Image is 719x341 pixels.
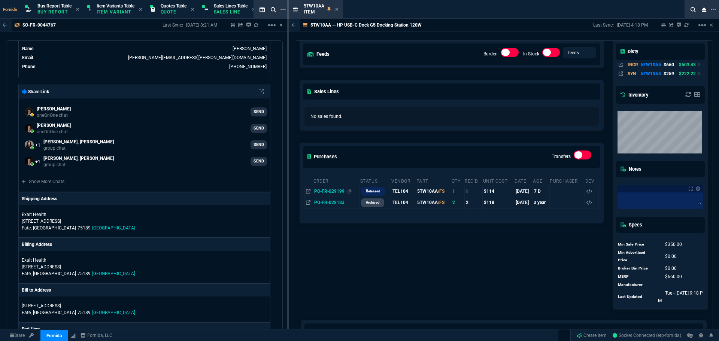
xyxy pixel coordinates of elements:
p: End User [22,326,40,332]
a: Show More Chats [22,179,64,184]
a: msbcCompanyName [78,332,115,339]
p: Exalt Health [22,211,94,218]
p: Billing Address [22,241,52,248]
a: vdz0e6TBEz-bR0WqAAAt [613,332,681,339]
tr: HP USB-C DOCK G5 [618,69,708,78]
span: 660 [665,274,682,279]
td: TEL104 [391,197,416,208]
p: oneOnOne chat [37,112,71,118]
nx-icon: Back to Table [3,22,7,28]
span: Quotes Table [161,3,186,9]
th: Part [416,175,451,186]
p: Share Link [22,88,49,95]
h5: Disty [621,48,638,55]
h5: Notes [621,165,641,173]
td: Min Sale Price [618,240,658,249]
tr: undefined [22,54,267,61]
a: Kaleb.Hutchinson@fornida.com [22,104,267,119]
nx-icon: Open New Tab [280,6,286,13]
span: 75189 [78,225,91,231]
span: [GEOGRAPHIC_DATA] [33,310,76,315]
nx-icon: Split Panels [257,5,268,14]
p: Item [304,9,324,15]
p: SO-FR-0044767 [22,22,56,28]
span: -- [665,282,667,287]
div: Burden [501,48,519,60]
a: Create Item [574,330,610,341]
th: Vendor [391,175,416,186]
tr: undefined [618,240,703,249]
td: 0 [697,69,708,78]
td: $503.43 [678,60,697,69]
th: Rec'd [464,175,483,186]
th: Status [360,175,391,186]
a: steven.huang@fornida.com,fiona.rossi@fornida.com [22,154,267,169]
nx-icon: Close Tab [252,7,255,13]
td: 0 [697,60,708,69]
p: Sales Line [214,9,248,15]
td: [DATE] [514,186,533,197]
nx-icon: Close Workbench [699,5,709,14]
nx-fornida-value: PO-FR-028183 [314,199,358,206]
td: Last Updated [618,289,658,305]
tr: undefined [618,289,703,305]
p: [STREET_ADDRESS] [22,302,267,309]
span: Item Variants Table [97,3,134,9]
p: Exalt Health [22,257,94,264]
tr: undefined [22,63,267,70]
label: In-Stock [523,51,539,56]
a: steven.huang@fornida.com [22,121,267,136]
div: In-Stock [542,48,560,60]
mat-icon: Example home icon [698,21,707,30]
p: Buy Report [37,9,72,15]
nx-icon: Open In Opposite Panel [306,189,310,194]
td: 5TW10AA [416,186,451,197]
td: Min Advertised Price [618,249,658,264]
span: PO-FR-029199 [314,189,345,194]
a: [PERSON_NAME] [233,46,267,51]
tr: undefined [618,264,703,273]
td: 2 [451,197,465,208]
nx-icon: Search [688,5,699,14]
label: Burden [483,51,498,56]
span: [GEOGRAPHIC_DATA] [33,271,76,276]
p: group chat [43,145,114,151]
td: 2 [464,197,483,208]
tr: undefined [618,273,703,281]
a: Hide Workbench [710,22,713,28]
p: Last Sync: [163,22,186,28]
p: [PERSON_NAME] [37,122,71,129]
td: 7 D [533,186,549,197]
tr: undefined [618,281,703,289]
nx-icon: Close Tab [335,7,339,13]
td: Broker Bin Price [618,264,658,273]
nx-icon: Close Tab [139,7,142,13]
span: 0 [665,254,677,259]
span: Socket Connected (erp-fornida) [613,333,681,338]
span: 1755033481122 [658,290,703,303]
td: SYN [627,69,639,78]
span: Fate, [22,271,31,276]
td: 5TW10AA [416,197,451,208]
p: [STREET_ADDRESS] [22,218,267,225]
span: Buy Report Table [37,3,72,9]
h5: Purchases [307,153,337,160]
nx-icon: Open In Opposite Panel [306,200,310,205]
h5: feeds [307,51,330,58]
td: MSRP [618,273,658,281]
th: Order [313,175,360,186]
th: Date [514,175,533,186]
p: Bill to Address [22,287,51,293]
a: [PERSON_NAME][EMAIL_ADDRESS][PERSON_NAME][DOMAIN_NAME] [128,55,267,60]
a: 7142712719 [229,64,267,69]
td: 1 [451,186,465,197]
td: $259 [662,69,678,78]
p: archived [366,200,379,205]
h5: Inventory [621,91,648,98]
a: Hide Workbench [279,22,283,28]
a: Global State [7,332,27,339]
p: oneOnOne chat [37,129,71,135]
a: SEND [251,107,267,116]
th: Dev [585,175,599,186]
p: Item Variant [97,9,134,15]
